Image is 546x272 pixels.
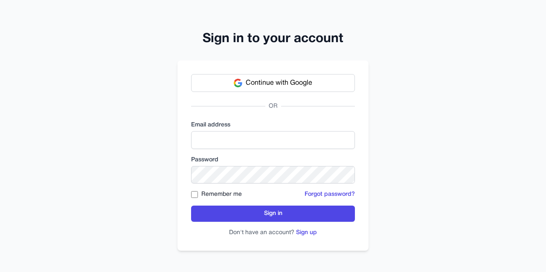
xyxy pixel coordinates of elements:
p: Don't have an account? [191,229,355,237]
span: OR [265,102,281,111]
label: Password [191,156,355,164]
button: Forgot password? [305,190,355,199]
label: Email address [191,121,355,129]
h2: Sign in to your account [177,31,369,47]
span: Continue with Google [246,78,312,88]
button: Sign in [191,206,355,222]
button: Sign up [296,229,317,237]
button: Continue with Google [191,74,355,92]
label: Remember me [201,190,242,199]
img: Google [234,79,242,87]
